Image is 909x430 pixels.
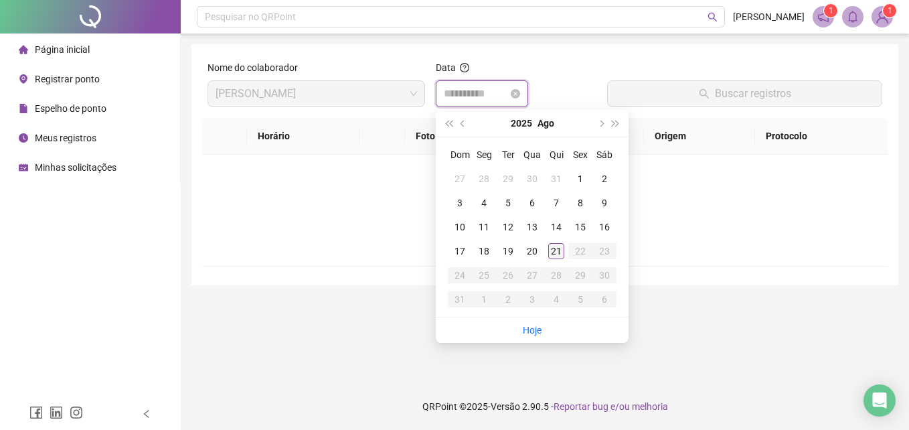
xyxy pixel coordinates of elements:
[496,215,520,239] td: 2025-08-12
[544,215,568,239] td: 2025-08-14
[592,167,616,191] td: 2025-08-02
[19,133,28,143] span: clock-circle
[888,6,892,15] span: 1
[592,215,616,239] td: 2025-08-16
[460,63,469,72] span: question-circle
[596,219,612,235] div: 16
[523,325,542,336] a: Hoje
[218,219,872,234] div: Não há dados
[452,243,468,259] div: 17
[520,239,544,263] td: 2025-08-20
[572,267,588,283] div: 29
[405,118,491,155] th: Foto
[608,110,623,137] button: super-next-year
[847,11,859,23] span: bell
[500,291,516,307] div: 2
[496,263,520,287] td: 2025-08-26
[436,62,456,73] span: Data
[596,291,612,307] div: 6
[548,243,564,259] div: 21
[520,263,544,287] td: 2025-08-27
[568,191,592,215] td: 2025-08-08
[35,103,106,114] span: Espelho de ponto
[496,191,520,215] td: 2025-08-05
[593,110,608,137] button: next-year
[592,263,616,287] td: 2025-08-30
[524,291,540,307] div: 3
[520,191,544,215] td: 2025-08-06
[35,162,116,173] span: Minhas solicitações
[524,171,540,187] div: 30
[548,219,564,235] div: 14
[476,195,492,211] div: 4
[452,291,468,307] div: 31
[511,89,520,98] span: close-circle
[511,110,532,137] button: year panel
[524,267,540,283] div: 27
[544,239,568,263] td: 2025-08-21
[596,267,612,283] div: 30
[181,383,909,430] footer: QRPoint © 2025 - 2.90.5 -
[592,191,616,215] td: 2025-08-09
[476,219,492,235] div: 11
[592,287,616,311] td: 2025-09-06
[441,110,456,137] button: super-prev-year
[472,239,496,263] td: 2025-08-18
[568,263,592,287] td: 2025-08-29
[452,195,468,211] div: 3
[472,191,496,215] td: 2025-08-04
[19,104,28,113] span: file
[524,219,540,235] div: 13
[572,219,588,235] div: 15
[500,243,516,259] div: 19
[472,167,496,191] td: 2025-07-28
[548,267,564,283] div: 28
[496,287,520,311] td: 2025-09-02
[592,239,616,263] td: 2025-08-23
[548,171,564,187] div: 31
[572,291,588,307] div: 5
[500,195,516,211] div: 5
[548,195,564,211] div: 7
[448,239,472,263] td: 2025-08-17
[568,167,592,191] td: 2025-08-01
[247,118,359,155] th: Horário
[520,143,544,167] th: Qua
[448,143,472,167] th: Dom
[19,45,28,54] span: home
[452,171,468,187] div: 27
[524,195,540,211] div: 6
[524,243,540,259] div: 20
[817,11,829,23] span: notification
[476,291,492,307] div: 1
[35,133,96,143] span: Meus registros
[452,219,468,235] div: 10
[824,4,837,17] sup: 1
[544,167,568,191] td: 2025-07-31
[829,6,833,15] span: 1
[548,291,564,307] div: 4
[496,167,520,191] td: 2025-07-29
[496,239,520,263] td: 2025-08-19
[476,171,492,187] div: 28
[472,143,496,167] th: Seg
[472,215,496,239] td: 2025-08-11
[883,4,896,17] sup: Atualize o seu contato no menu Meus Dados
[456,110,471,137] button: prev-year
[448,191,472,215] td: 2025-08-03
[568,215,592,239] td: 2025-08-15
[19,74,28,84] span: environment
[448,215,472,239] td: 2025-08-10
[19,163,28,172] span: schedule
[596,171,612,187] div: 2
[708,12,718,22] span: search
[568,287,592,311] td: 2025-09-05
[448,263,472,287] td: 2025-08-24
[50,406,63,419] span: linkedin
[472,287,496,311] td: 2025-09-01
[872,7,892,27] img: 90190
[544,287,568,311] td: 2025-09-04
[35,44,90,55] span: Página inicial
[733,9,805,24] span: [PERSON_NAME]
